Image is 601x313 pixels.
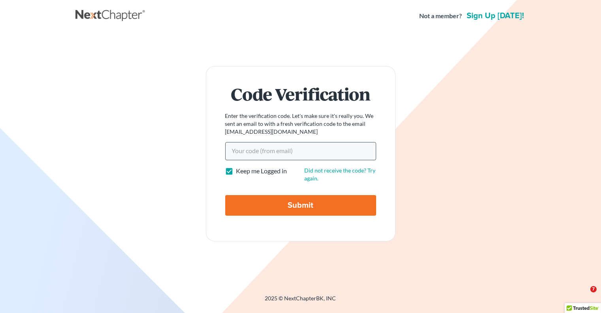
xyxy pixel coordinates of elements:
label: Keep me Logged in [236,167,287,176]
a: Sign up [DATE]! [465,12,526,20]
h1: Code Verification [225,85,376,102]
div: 2025 © NextChapterBK, INC [75,294,526,309]
input: Your code (from email) [225,142,376,160]
a: Did not receive the code? Try again. [305,167,376,182]
span: 7 [590,286,597,292]
p: Enter the verification code. Let's make sure it's really you. We sent an email to with a fresh ve... [225,112,376,136]
input: Submit [225,195,376,216]
strong: Not a member? [420,11,462,21]
iframe: Intercom live chat [574,286,593,305]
